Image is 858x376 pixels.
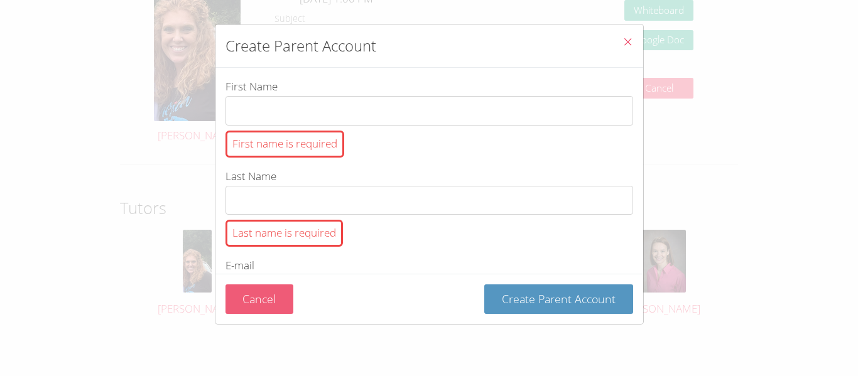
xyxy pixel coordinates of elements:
[225,35,376,57] h2: Create Parent Account
[225,258,254,272] span: E-mail
[225,96,633,126] input: First NameFirst name is required
[225,220,343,247] div: Last name is required
[225,131,344,158] div: First name is required
[502,291,616,306] span: Create Parent Account
[225,284,294,314] button: Cancel
[225,79,278,94] span: First Name
[225,186,633,215] input: Last NameLast name is required
[612,24,643,63] button: Close
[484,284,633,314] button: Create Parent Account
[225,169,276,183] span: Last Name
